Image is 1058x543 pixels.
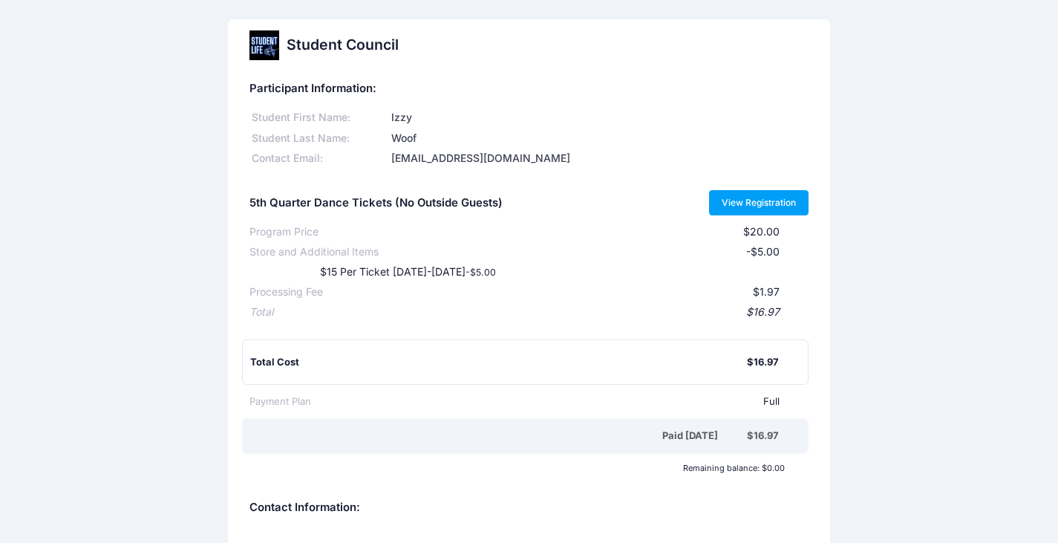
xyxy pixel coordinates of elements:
div: Paid [DATE] [252,429,747,443]
div: Processing Fee [249,284,323,300]
a: View Registration [709,190,809,215]
small: -$5.00 [466,267,496,278]
div: Payment Plan [249,394,311,409]
div: Contact Email: [249,151,389,166]
div: $16.97 [273,305,780,320]
h5: Contact Information: [249,501,809,515]
div: Total Cost [250,355,747,370]
div: Full [311,394,780,409]
div: Store and Additional Items [249,244,379,260]
h5: 5th Quarter Dance Tickets (No Outside Guests) [249,197,503,210]
div: Student First Name: [249,110,389,126]
div: Izzy [389,110,809,126]
h2: Student Council [287,36,399,53]
div: Remaining balance: $0.00 [242,464,791,472]
div: $15 Per Ticket [DATE]-[DATE] [290,264,625,280]
div: $1.97 [323,284,780,300]
div: [EMAIL_ADDRESS][DOMAIN_NAME] [389,151,809,166]
div: $16.97 [747,355,779,370]
div: -$5.00 [379,244,780,260]
div: Total [249,305,273,320]
div: Program Price [249,224,319,240]
h5: Participant Information: [249,82,809,96]
div: $16.97 [747,429,779,443]
span: $20.00 [743,225,780,238]
div: Woof [389,131,809,146]
div: Student Last Name: [249,131,389,146]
